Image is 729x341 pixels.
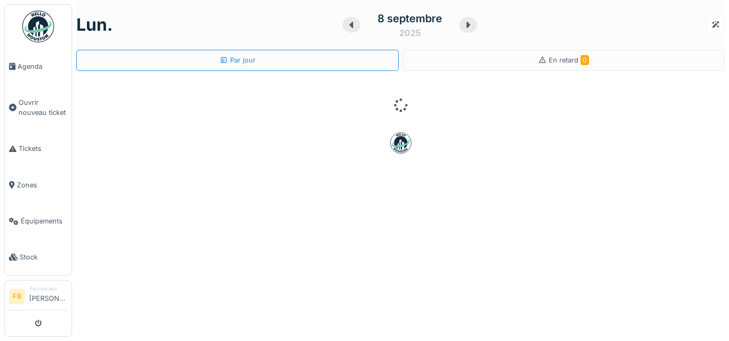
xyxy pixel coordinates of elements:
[21,216,67,226] span: Équipements
[5,131,72,167] a: Tickets
[22,11,54,42] img: Badge_color-CXgf-gQk.svg
[19,143,67,154] span: Tickets
[390,132,411,154] img: badge-BVDL4wpA.svg
[5,48,72,84] a: Agenda
[29,285,67,293] div: Technicien
[5,239,72,275] a: Stock
[377,11,442,26] div: 8 septembre
[549,56,589,64] span: En retard
[19,97,67,118] span: Ouvrir nouveau ticket
[5,203,72,239] a: Équipements
[9,289,25,304] li: FB
[29,285,67,308] li: [PERSON_NAME]
[219,55,256,65] div: Par jour
[76,15,113,35] h1: lun.
[20,252,67,262] span: Stock
[399,26,421,39] div: 2025
[5,167,72,203] a: Zones
[17,180,67,190] span: Zones
[17,61,67,71] span: Agenda
[9,285,67,310] a: FB Technicien[PERSON_NAME]
[5,84,72,131] a: Ouvrir nouveau ticket
[581,55,589,65] span: 0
